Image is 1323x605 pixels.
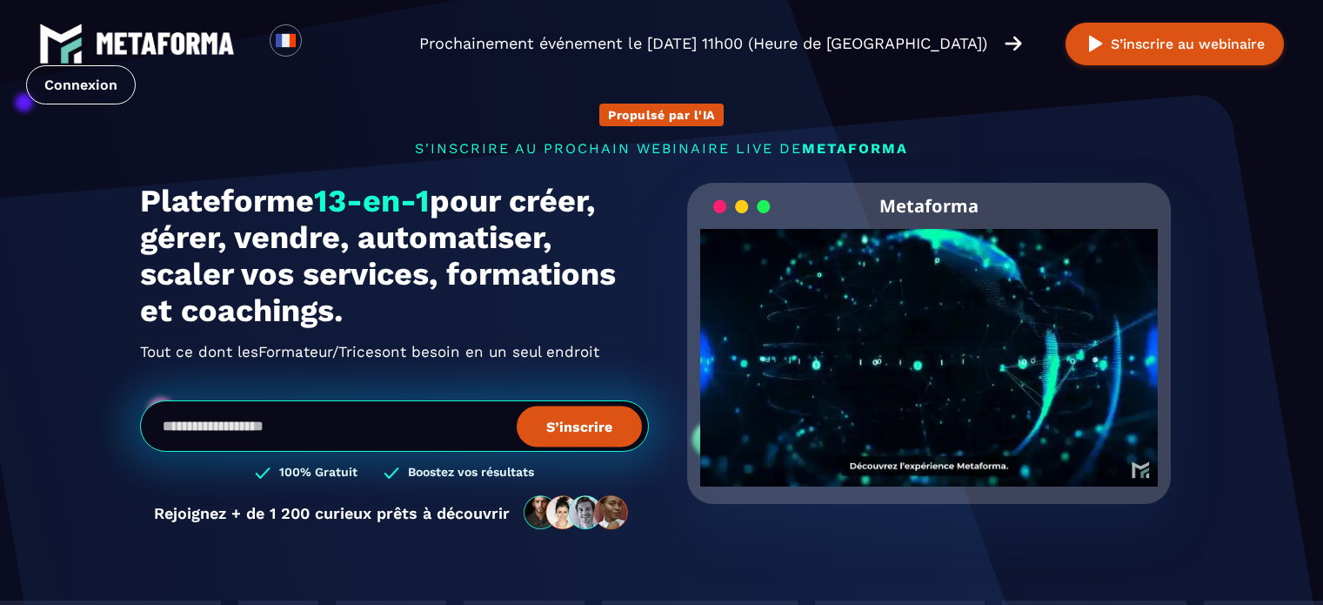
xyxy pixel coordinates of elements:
input: Search for option [317,33,330,54]
img: play [1085,33,1106,55]
div: Search for option [302,24,344,63]
a: Connexion [26,65,136,104]
h3: 100% Gratuit [279,465,357,481]
span: 13-en-1 [314,183,430,219]
p: Prochainement événement le [DATE] 11h00 (Heure de [GEOGRAPHIC_DATA]) [419,31,987,56]
img: checked [384,465,399,481]
h2: Metaforma [879,183,979,229]
img: logo [96,32,235,55]
img: fr [275,30,297,51]
h3: Boostez vos résultats [408,465,534,481]
img: logo [39,22,83,65]
img: loading [713,198,771,215]
img: community-people [518,494,635,531]
button: S’inscrire [517,406,642,447]
h1: Plateforme pour créer, gérer, vendre, automatiser, scaler vos services, formations et coachings. [140,183,649,329]
video: Your browser does not support the video tag. [700,229,1159,458]
p: s'inscrire au prochain webinaire live de [140,140,1184,157]
h2: Tout ce dont les ont besoin en un seul endroit [140,338,649,366]
span: Formateur/Trices [258,338,382,366]
img: checked [255,465,271,481]
p: Rejoignez + de 1 200 curieux prêts à découvrir [154,504,510,522]
img: arrow-right [1005,34,1022,53]
span: METAFORMA [802,140,908,157]
button: S’inscrire au webinaire [1066,23,1284,65]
